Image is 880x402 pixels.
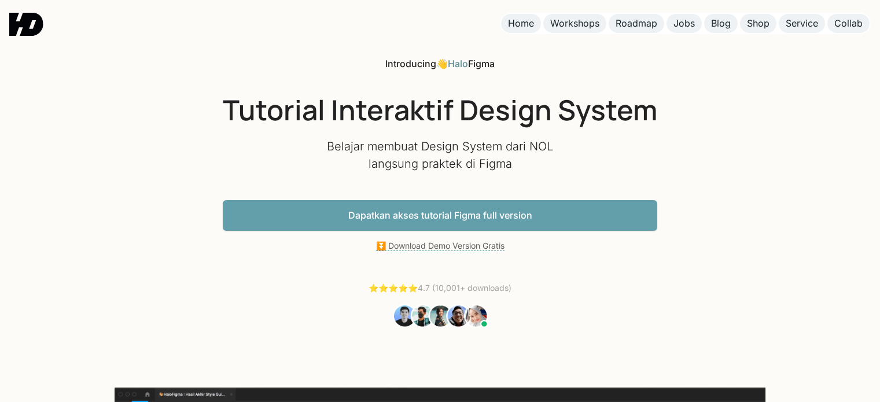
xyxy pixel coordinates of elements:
[376,241,505,251] a: ⏬ Download Demo Version Gratis
[385,58,436,69] span: Introducing
[550,17,599,29] div: Workshops
[827,14,870,33] a: Collab
[543,14,606,33] a: Workshops
[609,14,664,33] a: Roadmap
[448,58,468,69] a: Halo
[747,17,769,29] div: Shop
[508,17,534,29] div: Home
[501,14,541,33] a: Home
[223,93,657,127] h1: Tutorial Interaktif Design System
[468,58,495,69] span: Figma
[673,17,695,29] div: Jobs
[616,17,657,29] div: Roadmap
[786,17,818,29] div: Service
[704,14,738,33] a: Blog
[779,14,825,33] a: Service
[392,304,488,328] img: Students Tutorial Belajar UI Design dari NOL Figma HaloFigma
[667,14,702,33] a: Jobs
[369,283,418,293] a: ⭐️⭐️⭐️⭐️⭐️
[834,17,863,29] div: Collab
[223,200,657,231] a: Dapatkan akses tutorial Figma full version
[325,138,556,172] p: Belajar membuat Design System dari NOL langsung praktek di Figma
[369,282,511,294] div: 4.7 (10,001+ downloads)
[740,14,776,33] a: Shop
[711,17,731,29] div: Blog
[385,58,495,70] div: 👋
